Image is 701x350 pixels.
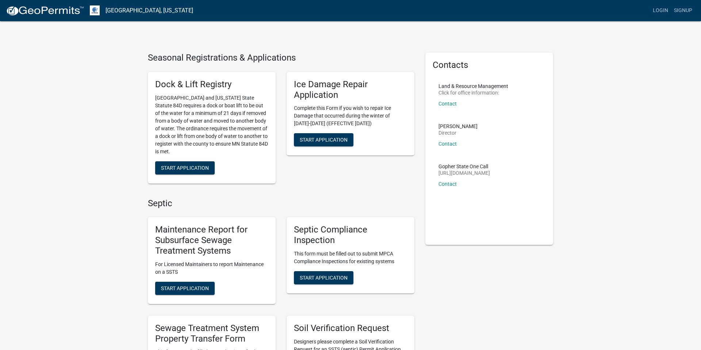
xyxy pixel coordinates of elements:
button: Start Application [294,271,353,284]
p: Gopher State One Call [438,164,490,169]
a: Contact [438,101,457,107]
a: Contact [438,181,457,187]
p: Land & Resource Management [438,84,508,89]
a: [GEOGRAPHIC_DATA], [US_STATE] [106,4,193,17]
h4: Septic [148,198,414,209]
button: Start Application [155,282,215,295]
p: This form must be filled out to submit MPCA Compliance Inspections for existing systems [294,250,407,265]
p: Director [438,130,478,135]
button: Start Application [155,161,215,174]
h5: Ice Damage Repair Application [294,79,407,100]
button: Start Application [294,133,353,146]
img: Otter Tail County, Minnesota [90,5,100,15]
span: Start Application [300,137,348,143]
a: Signup [671,4,695,18]
p: For Licensed Maintainers to report Maintenance on a SSTS [155,261,268,276]
h5: Contacts [433,60,546,70]
span: Start Application [300,274,348,280]
p: [URL][DOMAIN_NAME] [438,170,490,176]
a: Contact [438,141,457,147]
p: [PERSON_NAME] [438,124,478,129]
span: Start Application [161,165,209,170]
p: Click for office information: [438,90,508,95]
span: Start Application [161,285,209,291]
a: Login [650,4,671,18]
h5: Sewage Treatment System Property Transfer Form [155,323,268,344]
h5: Dock & Lift Registry [155,79,268,90]
h4: Seasonal Registrations & Applications [148,53,414,63]
p: [GEOGRAPHIC_DATA] and [US_STATE] State Statute 84D requires a dock or boat lift to be out of the ... [155,94,268,155]
h5: Maintenance Report for Subsurface Sewage Treatment Systems [155,224,268,256]
h5: Soil Verification Request [294,323,407,334]
p: Complete this Form if you wish to repair Ice Damage that occurred during the winter of [DATE]-[DA... [294,104,407,127]
h5: Septic Compliance Inspection [294,224,407,246]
